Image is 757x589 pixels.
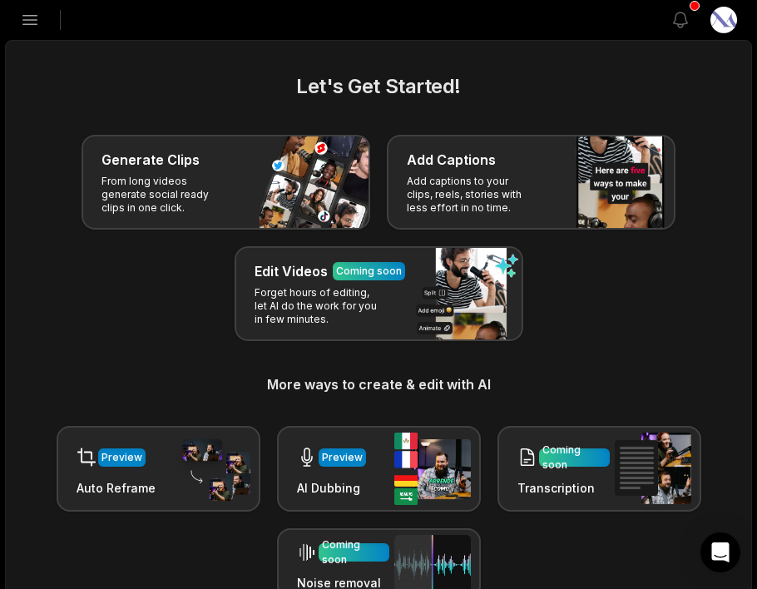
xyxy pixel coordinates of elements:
p: Forget hours of editing, let AI do the work for you in few minutes. [255,286,383,326]
div: Preview [322,450,363,465]
div: Coming soon [542,443,606,473]
p: Add captions to your clips, reels, stories with less effort in no time. [407,175,536,215]
div: Open Intercom Messenger [700,532,740,572]
div: Preview [101,450,142,465]
h3: More ways to create & edit with AI [26,374,731,394]
h3: Add Captions [407,150,496,170]
img: ai_dubbing.png [394,433,471,505]
h3: Generate Clips [101,150,200,170]
h3: Transcription [517,479,610,497]
h3: Auto Reframe [77,479,156,497]
p: From long videos generate social ready clips in one click. [101,175,230,215]
h3: Edit Videos [255,261,328,281]
div: Coming soon [336,264,402,279]
div: Coming soon [322,537,386,567]
h2: Let's Get Started! [26,72,731,101]
img: auto_reframe.png [174,437,250,502]
h3: AI Dubbing [297,479,366,497]
img: transcription.png [615,433,691,504]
